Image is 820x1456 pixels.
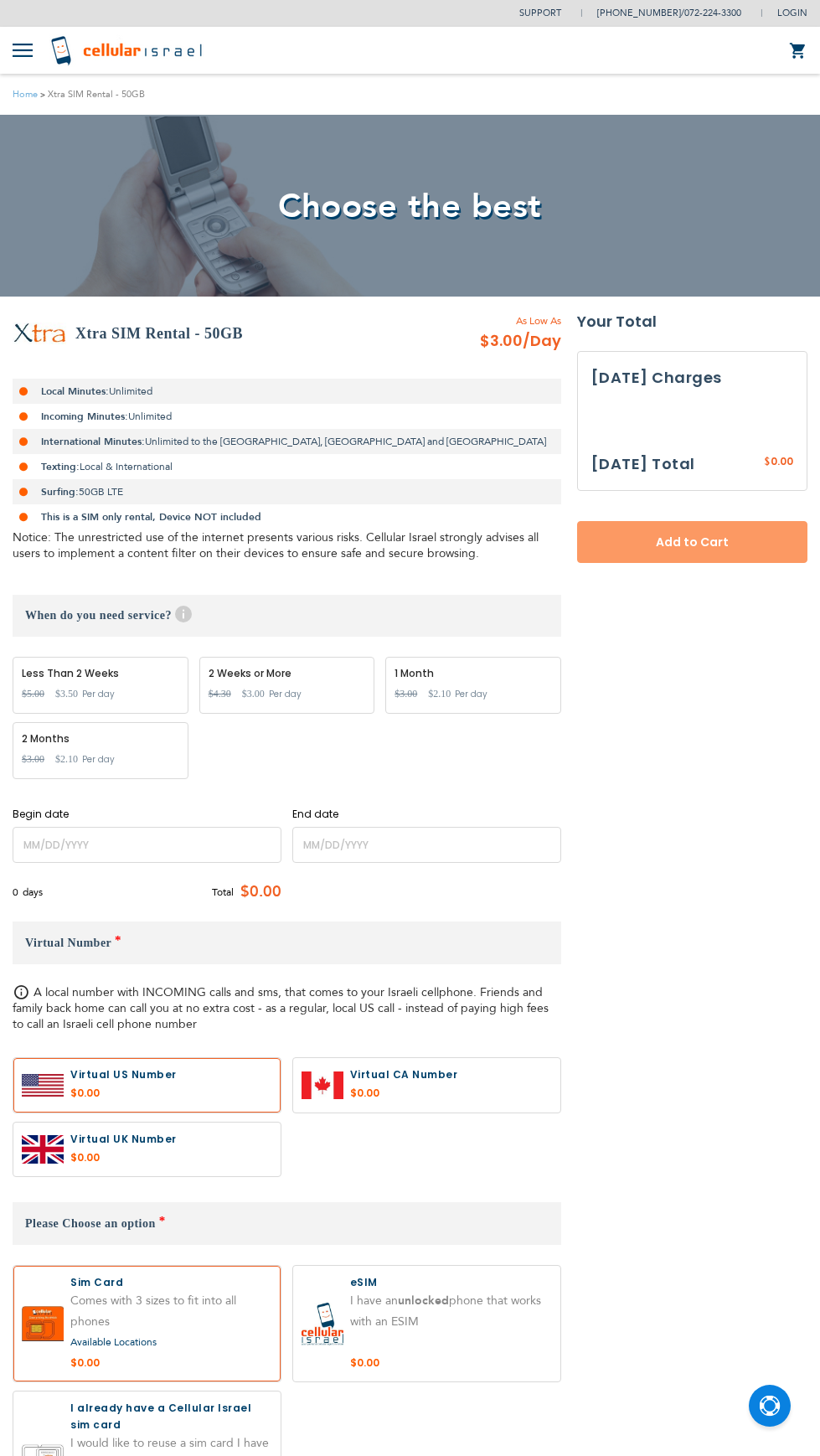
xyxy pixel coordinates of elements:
div: Less Than 2 Weeks [22,666,179,681]
h2: Xtra SIM Rental - 50GB [75,321,243,346]
span: $3.50 [55,688,78,700]
h3: [DATE] Charges [591,365,793,390]
input: MM/DD/YYYY [13,827,281,863]
span: $3.00 [480,328,561,354]
span: Total [212,885,234,900]
span: days [23,885,43,900]
a: Available Locations [70,1335,157,1349]
span: $3.00 [22,753,44,765]
span: As Low As [435,313,561,328]
li: Local & International [13,454,561,479]
img: Cellular Israel [49,34,208,67]
h3: When do you need service? [13,595,561,637]
li: Unlimited to the [GEOGRAPHIC_DATA], [GEOGRAPHIC_DATA] and [GEOGRAPHIC_DATA] [13,429,561,454]
label: End date [292,808,561,820]
div: Notice: The unrestricted use of the internet presents various risks. Cellular Israel strongly adv... [13,529,561,561]
div: 2 Weeks or More [209,666,366,681]
span: 0.00 [771,454,793,468]
a: [PHONE_NUMBER] [597,7,681,19]
span: Help [175,606,192,622]
span: Choose the best [278,183,542,230]
li: Xtra SIM Rental - 50GB [38,86,145,102]
div: 2 Months [22,731,179,746]
span: $5.00 [22,688,44,700]
span: $3.00 [395,688,417,700]
span: Per day [82,752,115,767]
a: Support [519,7,561,19]
strong: Surfing: [41,485,79,498]
span: Login [777,7,807,19]
span: /Day [523,328,561,354]
label: Begin date [13,808,281,820]
li: Unlimited [13,379,561,404]
a: Home [13,88,38,101]
a: 072-224-3300 [684,7,741,19]
span: Please Choose an option [25,1217,156,1230]
strong: Local Minutes: [41,385,109,398]
li: Unlimited [13,404,561,429]
span: Per day [269,687,302,702]
h3: [DATE] Total [591,452,695,477]
strong: Your Total [577,309,807,334]
span: Per day [82,687,115,702]
div: 1 Month [395,666,552,681]
strong: International Minutes: [41,435,145,448]
span: $3.00 [242,688,265,700]
li: / [580,1,741,25]
span: 0 [13,885,23,900]
span: Per day [455,687,487,702]
span: $2.10 [428,688,451,700]
strong: Incoming Minutes: [41,410,128,423]
span: A local number with INCOMING calls and sms, that comes to your Israeli cellphone. Friends and fam... [13,984,549,1032]
li: 50GB LTE [13,479,561,504]
span: $ [764,455,771,470]
img: Toggle Menu [13,44,33,57]
span: Virtual Number [25,937,111,949]
img: Xtra SIM Rental - 50GB [13,323,67,344]
span: $0.00 [234,880,281,905]
span: $4.30 [209,688,231,700]
strong: This is a SIM only rental, Device NOT included [41,510,261,524]
span: $2.10 [55,753,78,765]
strong: Texting: [41,460,80,473]
input: MM/DD/YYYY [292,827,561,863]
